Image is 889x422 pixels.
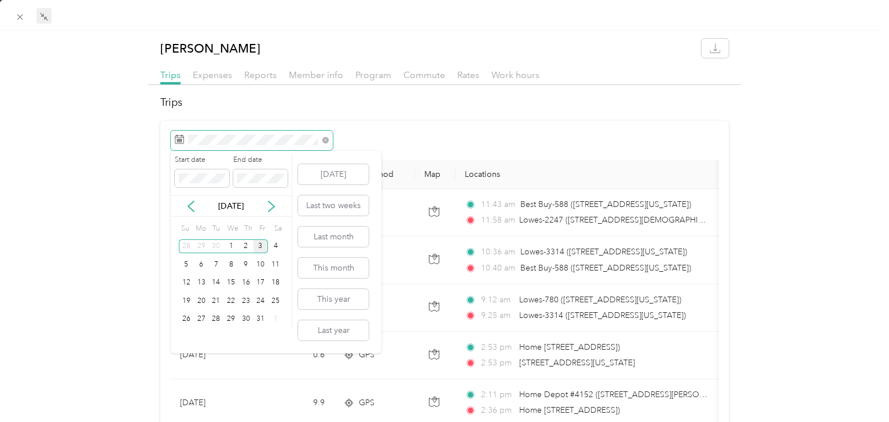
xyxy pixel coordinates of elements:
[491,69,539,80] span: Work hours
[481,404,514,417] span: 2:36 pm
[519,342,620,352] span: Home [STREET_ADDRESS])
[208,257,223,272] div: 7
[519,310,686,320] span: Lowes-3314 ([STREET_ADDRESS][US_STATE])
[481,388,514,401] span: 2:11 pm
[403,69,445,80] span: Commute
[268,257,283,272] div: 11
[481,246,515,258] span: 10:36 am
[481,309,514,322] span: 9:25 am
[194,312,209,327] div: 27
[254,312,269,327] div: 31
[415,160,455,189] th: Map
[238,312,254,327] div: 30
[179,257,194,272] div: 5
[298,320,369,340] button: Last year
[481,214,514,227] span: 11:58 am
[268,239,283,254] div: 4
[258,332,334,379] td: 0.6
[519,215,776,225] span: Lowes-2247 ([STREET_ADDRESS][DEMOGRAPHIC_DATA][US_STATE])
[257,221,268,237] div: Fr
[268,294,283,308] div: 25
[298,227,369,247] button: Last month
[223,276,238,290] div: 15
[223,294,238,308] div: 22
[238,294,254,308] div: 23
[268,312,283,327] div: 1
[194,276,209,290] div: 13
[298,258,369,278] button: This month
[481,357,514,369] span: 2:53 pm
[824,357,889,422] iframe: Everlance-gr Chat Button Frame
[223,312,238,327] div: 29
[225,221,238,237] div: We
[194,294,209,308] div: 20
[481,294,514,306] span: 9:12 am
[519,390,802,399] span: Home Depot #4152 ([STREET_ADDRESS][PERSON_NAME][PERSON_NAME])
[520,263,691,273] span: Best Buy-588 ([STREET_ADDRESS][US_STATE])
[179,239,194,254] div: 28
[481,198,515,211] span: 11:43 am
[160,95,729,110] h2: Trips
[238,257,254,272] div: 9
[223,239,238,254] div: 1
[519,295,681,305] span: Lowes-780 ([STREET_ADDRESS][US_STATE])
[359,397,374,409] span: GPS
[208,312,223,327] div: 28
[179,294,194,308] div: 19
[207,200,255,212] p: [DATE]
[298,195,369,216] button: Last two weeks
[208,239,223,254] div: 30
[254,294,269,308] div: 24
[481,262,515,275] span: 10:40 am
[175,155,229,165] label: Start date
[298,289,369,309] button: This year
[193,69,232,80] span: Expenses
[519,358,635,368] span: [STREET_ADDRESS][US_STATE]
[254,239,269,254] div: 3
[520,199,691,209] span: Best Buy-588 ([STREET_ADDRESS][US_STATE])
[208,276,223,290] div: 14
[194,239,209,254] div: 29
[238,239,254,254] div: 2
[179,312,194,327] div: 26
[455,160,722,189] th: Locations
[268,276,283,290] div: 18
[355,69,391,80] span: Program
[359,349,374,361] span: GPS
[223,257,238,272] div: 8
[210,221,221,237] div: Tu
[272,221,283,237] div: Sa
[243,221,254,237] div: Th
[298,164,369,184] button: [DATE]
[254,257,269,272] div: 10
[171,332,258,379] td: [DATE]
[481,341,514,354] span: 2:53 pm
[457,69,479,80] span: Rates
[244,69,277,80] span: Reports
[194,257,209,272] div: 6
[208,294,223,308] div: 21
[179,276,194,290] div: 12
[160,39,260,58] p: [PERSON_NAME]
[160,69,181,80] span: Trips
[233,155,288,165] label: End date
[238,276,254,290] div: 16
[520,247,687,257] span: Lowes-3314 ([STREET_ADDRESS][US_STATE])
[289,69,343,80] span: Member info
[254,276,269,290] div: 17
[194,221,207,237] div: Mo
[179,221,190,237] div: Su
[519,405,620,415] span: Home [STREET_ADDRESS])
